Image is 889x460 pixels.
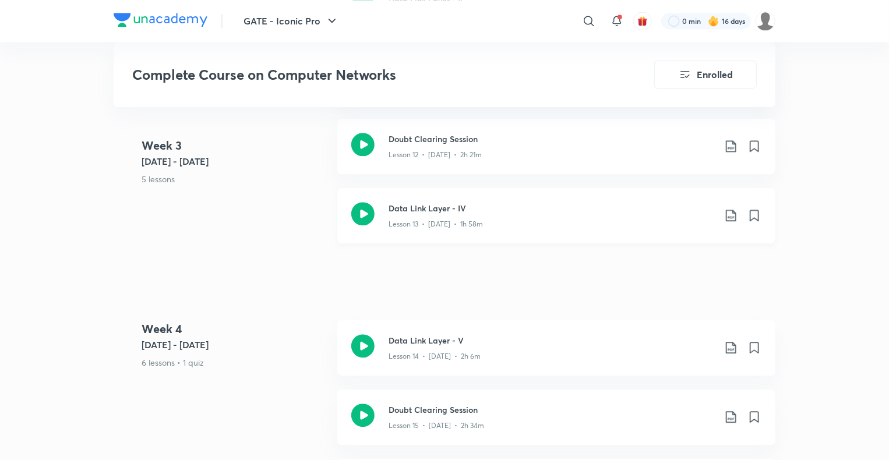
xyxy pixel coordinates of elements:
a: Doubt Clearing SessionLesson 15 • [DATE] • 2h 34m [337,390,775,459]
p: Lesson 14 • [DATE] • 2h 6m [389,351,481,362]
h3: Data Link Layer - IV [389,202,715,214]
button: avatar [633,12,652,30]
p: Lesson 12 • [DATE] • 2h 21m [389,150,482,160]
button: GATE - Iconic Pro [237,9,346,33]
h5: [DATE] - [DATE] [142,154,328,168]
img: streak [708,15,719,27]
p: 6 lessons • 1 quiz [142,356,328,369]
p: 5 lessons [142,173,328,185]
h3: Doubt Clearing Session [389,404,715,416]
h4: Week 3 [142,137,328,154]
p: Lesson 15 • [DATE] • 2h 34m [389,420,484,431]
img: Deepika S S [756,11,775,31]
h3: Data Link Layer - V [389,334,715,346]
p: Lesson 13 • [DATE] • 1h 58m [389,219,483,229]
a: Data Link Layer - IVLesson 13 • [DATE] • 1h 58m [337,188,775,257]
h3: Complete Course on Computer Networks [132,66,588,83]
a: Company Logo [114,13,207,30]
img: avatar [637,16,648,26]
h3: Doubt Clearing Session [389,133,715,145]
img: Company Logo [114,13,207,27]
a: Doubt Clearing SessionLesson 12 • [DATE] • 2h 21m [337,119,775,188]
button: Enrolled [654,61,757,89]
h5: [DATE] - [DATE] [142,338,328,352]
a: Data Link Layer - VLesson 14 • [DATE] • 2h 6m [337,320,775,390]
h4: Week 4 [142,320,328,338]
